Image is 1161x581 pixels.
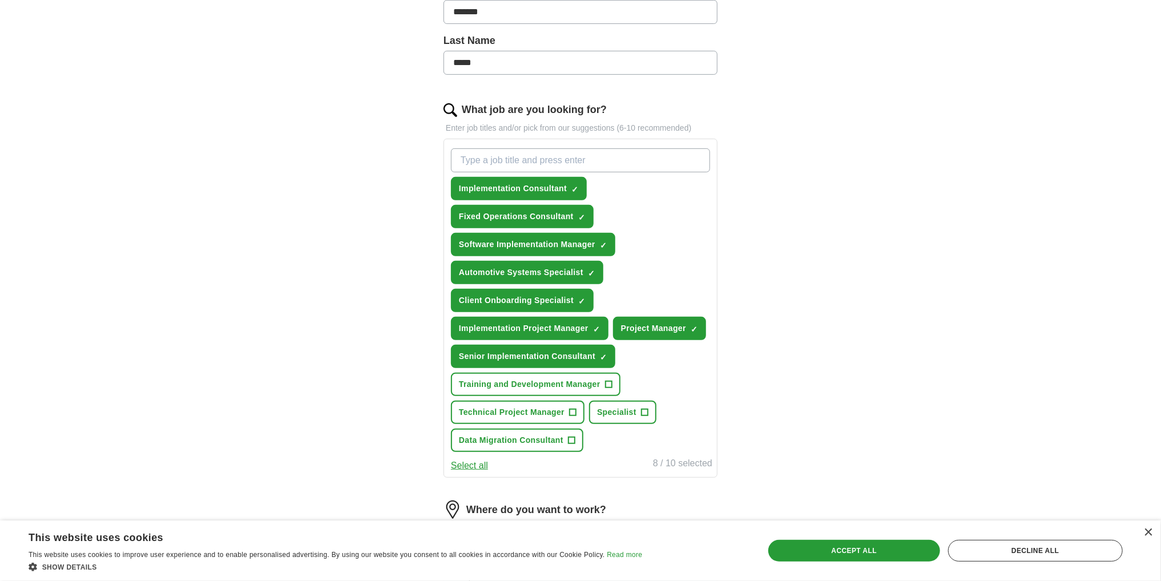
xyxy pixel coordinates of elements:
[589,401,656,424] button: Specialist
[948,540,1123,562] div: Decline all
[444,501,462,519] img: location.png
[459,378,600,390] span: Training and Development Manager
[621,322,686,334] span: Project Manager
[607,551,642,559] a: Read more, opens a new window
[653,457,712,473] div: 8 / 10 selected
[451,317,608,340] button: Implementation Project Manager✓
[451,233,615,256] button: Software Implementation Manager✓
[451,177,587,200] button: Implementation Consultant✓
[29,561,642,572] div: Show details
[451,345,615,368] button: Senior Implementation Consultant✓
[451,261,603,284] button: Automotive Systems Specialist✓
[451,429,583,452] button: Data Migration Consultant
[451,459,488,473] button: Select all
[571,185,578,194] span: ✓
[459,267,583,279] span: Automotive Systems Specialist
[459,406,565,418] span: Technical Project Manager
[29,551,605,559] span: This website uses cookies to improve user experience and to enable personalised advertising. By u...
[1144,528,1152,537] div: Close
[466,502,606,518] label: Where do you want to work?
[444,122,717,134] p: Enter job titles and/or pick from our suggestions (6-10 recommended)
[613,317,706,340] button: Project Manager✓
[451,148,710,172] input: Type a job title and press enter
[459,322,588,334] span: Implementation Project Manager
[451,373,620,396] button: Training and Development Manager
[459,183,567,195] span: Implementation Consultant
[578,213,585,222] span: ✓
[444,103,457,117] img: search.png
[451,205,594,228] button: Fixed Operations Consultant✓
[444,33,717,49] label: Last Name
[451,289,594,312] button: Client Onboarding Specialist✓
[597,406,636,418] span: Specialist
[29,527,614,544] div: This website uses cookies
[462,102,607,118] label: What job are you looking for?
[459,211,574,223] span: Fixed Operations Consultant
[600,353,607,362] span: ✓
[459,434,563,446] span: Data Migration Consultant
[593,325,600,334] span: ✓
[451,401,584,424] button: Technical Project Manager
[588,269,595,278] span: ✓
[768,540,940,562] div: Accept all
[600,241,607,250] span: ✓
[459,239,595,251] span: Software Implementation Manager
[459,294,574,306] span: Client Onboarding Specialist
[691,325,698,334] span: ✓
[459,350,595,362] span: Senior Implementation Consultant
[578,297,585,306] span: ✓
[42,563,97,571] span: Show details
